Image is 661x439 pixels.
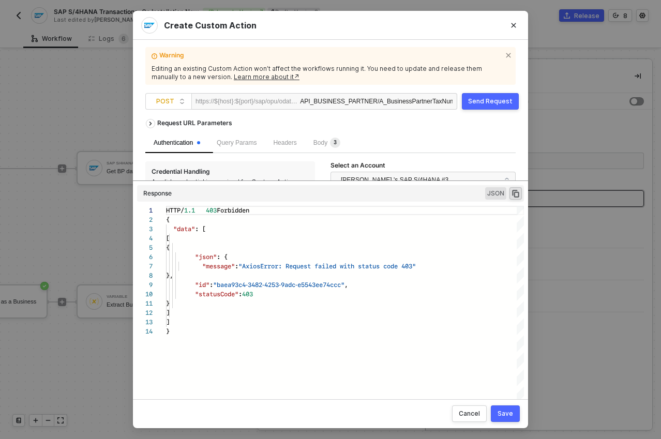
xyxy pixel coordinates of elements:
[452,405,487,422] button: Cancel
[195,224,206,234] span: : [
[166,215,170,224] span: {
[313,139,340,146] span: Body
[152,65,509,81] div: Editing an existing Custom Action won’t affect the workflows running it. You need to update and r...
[217,252,228,262] span: : {
[141,17,520,34] div: Create Custom Action
[491,405,520,422] button: Save
[235,261,238,271] span: :
[195,280,209,290] span: "id"
[195,289,238,299] span: "statusCode"
[137,262,153,271] div: 7
[137,327,153,336] div: 14
[505,50,514,58] span: icon-close
[273,139,296,146] span: Headers
[166,243,170,252] span: {
[166,205,184,215] span: HTTP/
[146,122,155,126] span: icon-arrow-right
[144,20,155,31] img: integration-icon
[152,168,210,176] div: Credential Handling
[206,205,217,215] span: 403
[159,51,501,63] span: Warning
[485,187,506,200] span: JSON
[462,93,519,110] button: Send Request
[166,308,170,317] span: ]
[344,280,348,290] span: ,
[143,189,172,198] div: Response
[166,233,170,243] span: [
[137,215,153,224] div: 2
[166,317,170,327] span: ]
[196,94,300,109] div: https://${host}:${port}/sap/opu/odata/sap/
[137,224,153,234] div: 3
[217,205,249,215] span: Forbidden
[468,97,513,105] div: Send Request
[195,252,217,262] span: "json"
[511,189,520,198] span: icon-copy-paste
[166,298,170,308] span: }
[459,410,480,418] div: Cancel
[330,138,340,148] sup: 3
[154,138,200,148] div: Authentication
[202,261,235,271] span: "message"
[209,280,213,290] span: :
[137,308,153,317] div: 12
[213,280,344,290] span: "baea93c4-3482-4253-9adc-e5543ee74ccc"
[300,94,453,110] div: API_BUSINESS_PARTNER/A_BusinessPartnerTaxNumber
[330,161,392,170] label: Select an Account
[137,206,153,215] div: 1
[242,289,253,299] span: 403
[238,289,242,299] span: :
[137,290,153,299] div: 10
[156,94,185,109] span: POST
[498,410,513,418] div: Save
[152,114,237,132] div: Request URL Parameters
[137,271,153,280] div: 8
[334,140,337,145] span: 3
[184,205,195,215] span: 1.1
[217,139,257,146] span: Query Params
[137,243,153,252] div: 5
[173,224,195,234] span: "data"
[166,326,170,336] span: }
[137,299,153,308] div: 11
[137,252,153,262] div: 6
[238,261,416,271] span: "AxiosError: Request failed with status code 403"
[152,178,309,226] div: A valid credential is required for Custom Action configuration and data mapping purposes. Your en...
[137,280,153,290] div: 9
[234,73,299,81] a: Learn more about it↗
[166,270,173,280] span: },
[137,317,153,327] div: 13
[499,11,528,40] button: Close
[137,234,153,243] div: 4
[166,206,167,215] textarea: Editor content;Press Alt+F1 for Accessibility Options.
[341,172,448,188] span: [PERSON_NAME] 's SAP S/4HANA #3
